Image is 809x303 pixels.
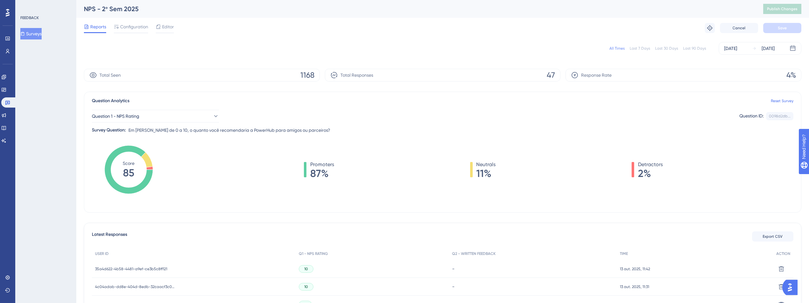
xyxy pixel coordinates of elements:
[776,251,790,256] span: ACTION
[476,168,496,179] span: 11%
[92,231,127,242] span: Latest Responses
[84,4,747,13] div: NPS - 2º Sem 2025
[476,161,496,168] span: Neutrals
[20,15,39,20] div: FEEDBACK
[304,284,308,289] span: 10
[299,251,328,256] span: Q1 - NPS RATING
[310,161,334,168] span: Promoters
[782,278,801,297] iframe: UserGuiding AI Assistant Launcher
[638,168,663,179] span: 2%
[92,110,219,123] button: Question 1 - NPS Rating
[120,23,148,31] span: Configuration
[752,231,793,242] button: Export CSV
[162,23,174,31] span: Editor
[547,70,555,80] span: 47
[300,70,314,80] span: 1168
[452,266,614,272] div: -
[739,112,764,120] div: Question ID:
[724,45,737,52] div: [DATE]
[733,25,746,31] span: Cancel
[95,266,167,271] span: 35a4d622-4b58-4481-a9ef-ce3b5c8ff121
[763,234,783,239] span: Export CSV
[763,23,801,33] button: Save
[99,71,121,79] span: Total Seen
[630,46,650,51] div: Last 7 Days
[763,4,801,14] button: Publish Changes
[655,46,678,51] div: Last 30 Days
[95,251,109,256] span: USER ID
[20,28,42,39] button: Surveys
[123,161,135,166] tspan: Score
[720,23,758,33] button: Cancel
[767,6,798,11] span: Publish Changes
[92,97,129,105] span: Question Analytics
[581,71,612,79] span: Response Rate
[92,126,126,134] div: Survey Question:
[90,23,106,31] span: Reports
[304,266,308,271] span: 10
[762,45,775,52] div: [DATE]
[15,2,40,9] span: Need Help?
[452,284,614,290] div: -
[620,284,649,289] span: 13 out. 2025, 11:31
[638,161,663,168] span: Detractors
[620,266,650,271] span: 13 out. 2025, 11:42
[778,25,787,31] span: Save
[452,251,496,256] span: Q2 - WRITTEN FEEDBACK
[95,284,175,289] span: 4c04adab-dd8e-404d-8edb-32caacf3c09a
[620,251,628,256] span: TIME
[769,114,791,119] div: 0098d2db...
[786,70,796,80] span: 4%
[128,126,330,134] span: Em [PERSON_NAME] de 0 a 10, o quanto você recomendaria a PowerHub para amigos ou parceiros?
[92,112,139,120] span: Question 1 - NPS Rating
[340,71,373,79] span: Total Responses
[683,46,706,51] div: Last 90 Days
[771,98,793,103] a: Reset Survey
[609,46,625,51] div: All Times
[310,168,334,179] span: 87%
[123,167,134,179] tspan: 85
